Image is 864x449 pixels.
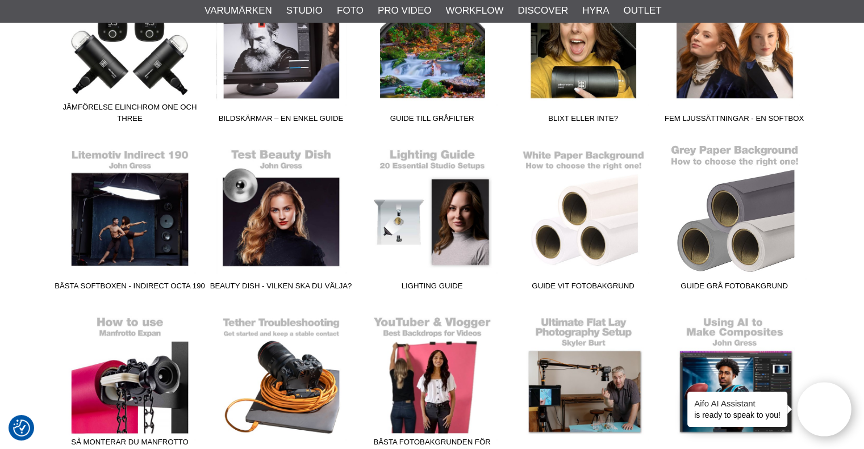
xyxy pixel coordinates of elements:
[337,3,364,18] a: Foto
[55,280,206,296] span: Bästa softboxen - Indirect Octa 190
[357,280,508,296] span: Lighting Guide
[286,3,323,18] a: Studio
[508,280,659,296] span: Guide vit fotobakgrund
[206,113,357,128] span: Bildskärmar – En enkel guide
[508,113,659,128] span: Blixt eller inte?
[445,3,503,18] a: Workflow
[694,397,780,409] h4: Aifo AI Assistant
[659,280,810,296] span: Guide grå fotobakgrund
[206,280,357,296] span: Beauty Dish - Vilken ska du välja?
[378,3,431,18] a: Pro Video
[13,419,30,437] img: Revisit consent button
[508,142,659,296] a: Guide vit fotobakgrund
[206,142,357,296] a: Beauty Dish - Vilken ska du välja?
[204,3,272,18] a: Varumärken
[582,3,609,18] a: Hyra
[687,392,787,427] div: is ready to speak to you!
[517,3,568,18] a: Discover
[659,142,810,296] a: Guide grå fotobakgrund
[13,418,30,438] button: Samtyckesinställningar
[357,142,508,296] a: Lighting Guide
[55,102,206,128] span: Jämförelse Elinchrom ONE och THREE
[357,113,508,128] span: Guide till Gråfilter
[55,142,206,296] a: Bästa softboxen - Indirect Octa 190
[659,113,810,128] span: Fem ljussättningar - en softbox
[623,3,661,18] a: Outlet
